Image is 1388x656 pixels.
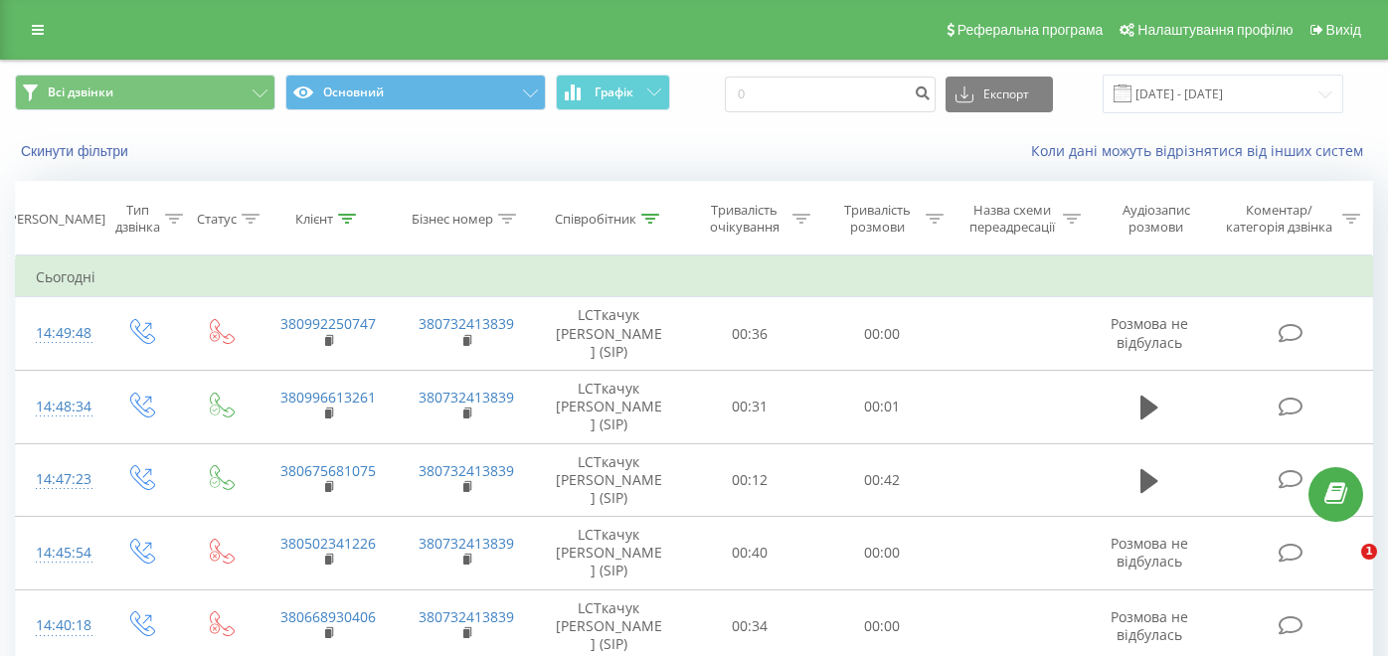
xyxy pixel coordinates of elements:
[285,75,546,110] button: Основний
[1326,22,1361,38] span: Вихід
[1137,22,1293,38] span: Налаштування профілю
[815,370,948,443] td: 00:01
[535,297,683,371] td: LCТкачук [PERSON_NAME] (SIP)
[36,460,81,499] div: 14:47:23
[280,461,376,480] a: 380675681075
[280,607,376,626] a: 380668930406
[1111,607,1188,644] span: Розмова не відбулась
[419,314,514,333] a: 380732413839
[1111,314,1188,351] span: Розмова не відбулась
[1111,534,1188,571] span: Розмова не відбулась
[701,202,787,236] div: Тривалість очікування
[419,461,514,480] a: 380732413839
[36,606,81,645] div: 14:40:18
[36,314,81,353] div: 14:49:48
[295,211,333,228] div: Клієнт
[683,297,815,371] td: 00:36
[535,443,683,517] td: LCТкачук [PERSON_NAME] (SIP)
[197,211,237,228] div: Статус
[555,211,636,228] div: Співробітник
[419,534,514,553] a: 380732413839
[280,314,376,333] a: 380992250747
[815,297,948,371] td: 00:00
[535,517,683,590] td: LCТкачук [PERSON_NAME] (SIP)
[815,517,948,590] td: 00:00
[815,443,948,517] td: 00:42
[280,534,376,553] a: 380502341226
[115,202,160,236] div: Тип дзвінка
[36,534,81,573] div: 14:45:54
[957,22,1104,38] span: Реферальна програма
[15,75,275,110] button: Всі дзвінки
[1031,141,1373,160] a: Коли дані можуть відрізнятися вiд інших систем
[419,607,514,626] a: 380732413839
[1361,544,1377,560] span: 1
[683,517,815,590] td: 00:40
[556,75,670,110] button: Графік
[15,142,138,160] button: Скинути фільтри
[595,85,633,99] span: Графік
[48,84,113,100] span: Всі дзвінки
[419,388,514,407] a: 380732413839
[1320,544,1368,591] iframe: Intercom live chat
[412,211,493,228] div: Бізнес номер
[280,388,376,407] a: 380996613261
[946,77,1053,112] button: Експорт
[5,211,105,228] div: [PERSON_NAME]
[683,370,815,443] td: 00:31
[1104,202,1208,236] div: Аудіозапис розмови
[683,443,815,517] td: 00:12
[1221,202,1337,236] div: Коментар/категорія дзвінка
[535,370,683,443] td: LCТкачук [PERSON_NAME] (SIP)
[725,77,936,112] input: Пошук за номером
[966,202,1059,236] div: Назва схеми переадресації
[16,257,1373,297] td: Сьогодні
[36,388,81,426] div: 14:48:34
[833,202,920,236] div: Тривалість розмови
